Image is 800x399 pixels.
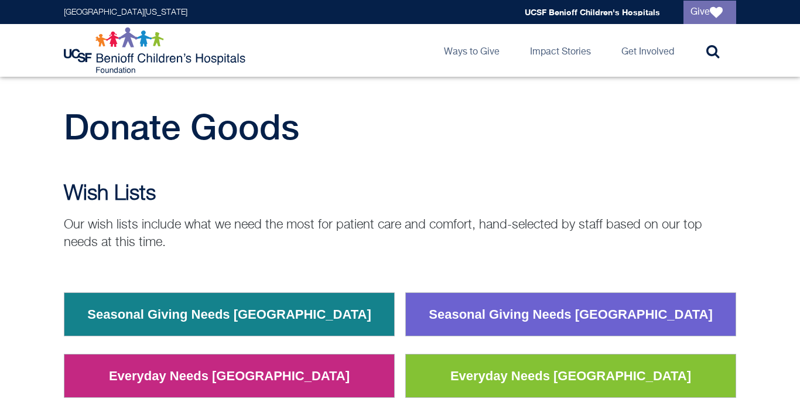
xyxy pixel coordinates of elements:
a: Ways to Give [435,24,509,77]
a: Seasonal Giving Needs [GEOGRAPHIC_DATA] [420,299,722,330]
h2: Wish Lists [64,182,736,206]
a: Give [683,1,736,24]
img: Logo for UCSF Benioff Children's Hospitals Foundation [64,27,248,74]
a: UCSF Benioff Children's Hospitals [525,7,660,17]
span: Donate Goods [64,106,299,147]
p: Our wish lists include what we need the most for patient care and comfort, hand-selected by staff... [64,216,736,251]
a: Impact Stories [521,24,600,77]
a: Everyday Needs [GEOGRAPHIC_DATA] [442,361,700,391]
a: Everyday Needs [GEOGRAPHIC_DATA] [100,361,358,391]
a: Get Involved [612,24,683,77]
a: [GEOGRAPHIC_DATA][US_STATE] [64,8,187,16]
a: Seasonal Giving Needs [GEOGRAPHIC_DATA] [78,299,380,330]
